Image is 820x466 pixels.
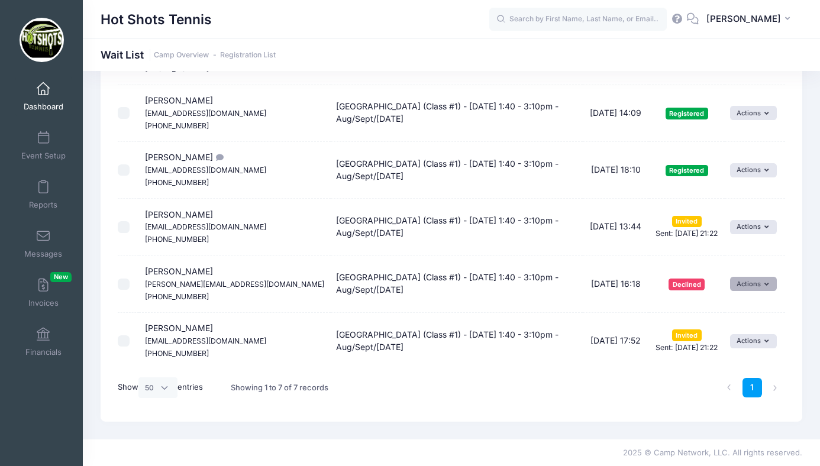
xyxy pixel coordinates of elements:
[656,343,718,352] small: Sent: [DATE] 21:22
[145,349,209,358] small: [PHONE_NUMBER]
[730,334,777,348] button: Actions
[145,209,266,244] span: [PERSON_NAME]
[331,85,583,142] td: [GEOGRAPHIC_DATA] (Class #1) - [DATE] 1:40 - 3:10pm - Aug/Sept/[DATE]
[145,166,266,174] small: [EMAIL_ADDRESS][DOMAIN_NAME]
[20,18,64,62] img: Hot Shots Tennis
[138,377,177,397] select: Showentries
[583,142,650,199] td: [DATE] 18:10
[145,222,266,231] small: [EMAIL_ADDRESS][DOMAIN_NAME]
[145,178,209,187] small: [PHONE_NUMBER]
[666,108,708,119] span: Registered
[730,220,777,234] button: Actions
[666,165,708,176] span: Registered
[583,85,650,142] td: [DATE] 14:09
[583,199,650,255] td: [DATE] 13:44
[145,280,324,289] small: [PERSON_NAME][EMAIL_ADDRESS][DOMAIN_NAME]
[672,329,702,341] span: Invited
[489,8,667,31] input: Search by First Name, Last Name, or Email...
[21,151,66,161] span: Event Setup
[50,272,72,282] span: New
[24,249,62,259] span: Messages
[742,378,762,397] a: 1
[672,216,702,227] span: Invited
[699,6,802,33] button: [PERSON_NAME]
[145,121,209,130] small: [PHONE_NUMBER]
[29,200,57,210] span: Reports
[669,279,705,290] span: Declined
[145,292,209,301] small: [PHONE_NUMBER]
[145,235,209,244] small: [PHONE_NUMBER]
[231,374,328,402] div: Showing 1 to 7 of 7 records
[583,256,650,313] td: [DATE] 16:18
[118,377,203,397] label: Show entries
[220,51,276,60] a: Registration List
[24,102,63,112] span: Dashboard
[331,142,583,199] td: [GEOGRAPHIC_DATA] (Class #1) - [DATE] 1:40 - 3:10pm - Aug/Sept/[DATE]
[656,229,718,238] small: Sent: [DATE] 21:22
[331,256,583,313] td: [GEOGRAPHIC_DATA] (Class #1) - [DATE] 1:40 - 3:10pm - Aug/Sept/[DATE]
[145,266,324,301] span: [PERSON_NAME]
[213,154,222,161] i: Would also be open to signing for Class #2 but don't see that option
[15,174,72,215] a: Reports
[730,106,777,120] button: Actions
[25,347,62,357] span: Financials
[15,76,72,117] a: Dashboard
[706,12,781,25] span: [PERSON_NAME]
[145,95,266,130] span: [PERSON_NAME]
[101,6,212,33] h1: Hot Shots Tennis
[730,163,777,177] button: Actions
[15,321,72,363] a: Financials
[15,125,72,166] a: Event Setup
[583,313,650,369] td: [DATE] 17:52
[28,298,59,308] span: Invoices
[623,448,802,457] span: 2025 © Camp Network, LLC. All rights reserved.
[730,277,777,291] button: Actions
[145,336,266,345] small: [EMAIL_ADDRESS][DOMAIN_NAME]
[331,199,583,255] td: [GEOGRAPHIC_DATA] (Class #1) - [DATE] 1:40 - 3:10pm - Aug/Sept/[DATE]
[154,51,209,60] a: Camp Overview
[101,48,276,61] h1: Wait List
[145,109,266,118] small: [EMAIL_ADDRESS][DOMAIN_NAME]
[15,272,72,313] a: InvoicesNew
[331,313,583,369] td: [GEOGRAPHIC_DATA] (Class #1) - [DATE] 1:40 - 3:10pm - Aug/Sept/[DATE]
[145,152,266,187] span: [PERSON_NAME]
[15,223,72,264] a: Messages
[145,323,266,358] span: [PERSON_NAME]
